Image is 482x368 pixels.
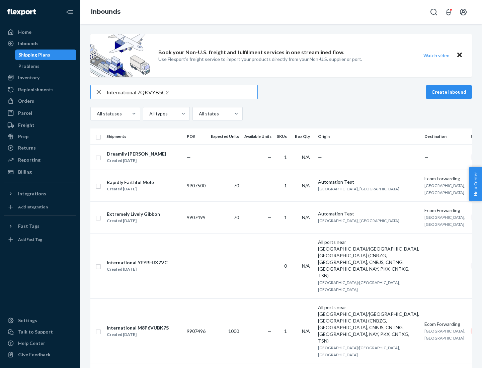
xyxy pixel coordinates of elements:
div: Inventory [18,74,39,81]
a: Prep [4,131,76,142]
a: Home [4,27,76,37]
div: Returns [18,145,36,151]
div: Integrations [18,190,46,197]
button: Integrations [4,188,76,199]
span: N/A [302,214,310,220]
input: All statuses [96,110,97,117]
div: Created [DATE] [107,331,169,338]
a: Reporting [4,155,76,165]
span: N/A [302,183,310,188]
div: Ecom Forwarding [424,207,465,214]
p: Use Flexport’s freight service to import your products directly from your Non-U.S. supplier or port. [158,56,362,63]
div: Talk to Support [18,329,53,335]
div: Home [18,29,31,35]
th: Available Units [242,128,274,145]
th: Box Qty [292,128,315,145]
div: Automation Test [318,210,419,217]
div: Reporting [18,157,41,163]
div: Ecom Forwarding [424,175,465,182]
div: Dreamily [PERSON_NAME] [107,151,166,157]
div: Parcel [18,110,32,116]
a: Settings [4,315,76,326]
ol: breadcrumbs [86,2,126,22]
th: Shipments [104,128,184,145]
a: Parcel [4,108,76,118]
button: Create inbound [426,85,472,99]
a: Returns [4,143,76,153]
div: Give Feedback [18,351,51,358]
a: Inbounds [91,8,120,15]
span: [GEOGRAPHIC_DATA], [GEOGRAPHIC_DATA] [318,218,399,223]
td: 9907496 [184,298,208,364]
span: — [318,154,322,160]
span: — [267,263,271,269]
button: Open notifications [442,5,455,19]
div: Help Center [18,340,45,347]
span: — [267,328,271,334]
div: All ports near [GEOGRAPHIC_DATA]/[GEOGRAPHIC_DATA], [GEOGRAPHIC_DATA] (CNBZG, [GEOGRAPHIC_DATA], ... [318,239,419,279]
span: 1 [284,154,287,160]
a: Talk to Support [4,327,76,337]
img: Flexport logo [7,9,36,15]
a: Inbounds [4,38,76,49]
th: Expected Units [208,128,242,145]
input: Search inbounds by name, destination, msku... [107,85,257,99]
th: Destination [422,128,468,145]
div: Problems [18,63,39,70]
div: Created [DATE] [107,266,168,273]
div: Add Fast Tag [18,237,42,242]
p: Book your Non-U.S. freight and fulfillment services in one streamlined flow. [158,49,344,56]
button: Close [455,51,464,60]
td: 9907499 [184,201,208,233]
span: 0 [284,263,287,269]
th: SKUs [274,128,292,145]
th: Origin [315,128,422,145]
td: 9907500 [184,170,208,201]
div: Created [DATE] [107,186,154,192]
button: Help Center [469,167,482,201]
span: 1000 [228,328,239,334]
a: Orders [4,96,76,106]
div: Inbounds [18,40,38,47]
span: [GEOGRAPHIC_DATA], [GEOGRAPHIC_DATA] [424,215,465,227]
div: Created [DATE] [107,217,160,224]
span: — [267,154,271,160]
span: [GEOGRAPHIC_DATA], [GEOGRAPHIC_DATA] [424,329,465,341]
div: International M8P6VUBK7S [107,325,169,331]
div: Automation Test [318,179,419,185]
span: 1 [284,214,287,220]
span: [GEOGRAPHIC_DATA], [GEOGRAPHIC_DATA] [318,186,399,191]
span: N/A [302,154,310,160]
th: PO# [184,128,208,145]
span: 1 [284,183,287,188]
div: All ports near [GEOGRAPHIC_DATA]/[GEOGRAPHIC_DATA], [GEOGRAPHIC_DATA] (CNBZG, [GEOGRAPHIC_DATA], ... [318,304,419,344]
div: Replenishments [18,86,54,93]
a: Replenishments [4,84,76,95]
span: — [267,183,271,188]
span: N/A [302,328,310,334]
div: Created [DATE] [107,157,166,164]
button: Open account menu [457,5,470,19]
a: Problems [15,61,77,72]
div: Add Integration [18,204,48,210]
div: Prep [18,133,28,140]
span: 1 [284,328,287,334]
div: International YEYBHJX7VC [107,259,168,266]
span: 70 [234,183,239,188]
a: Shipping Plans [15,50,77,60]
span: N/A [302,263,310,269]
button: Give Feedback [4,349,76,360]
div: Shipping Plans [18,52,50,58]
div: Fast Tags [18,223,39,229]
span: — [424,263,428,269]
div: Freight [18,122,34,128]
a: Add Integration [4,202,76,212]
div: Billing [18,169,32,175]
span: [GEOGRAPHIC_DATA]/[GEOGRAPHIC_DATA], [GEOGRAPHIC_DATA] [318,280,400,292]
div: Ecom Forwarding [424,321,465,328]
a: Inventory [4,72,76,83]
a: Help Center [4,338,76,349]
button: Watch video [419,51,454,60]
